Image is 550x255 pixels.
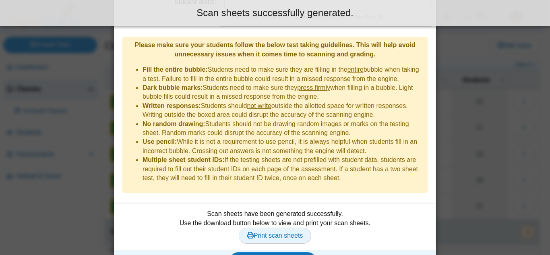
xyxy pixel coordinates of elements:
[143,65,424,83] li: Students need to make sure they are filling in the bubble when taking a test. Failure to fill in ...
[143,137,424,155] li: While it is not a requirement to use pencil, it is always helpful when students fill in an incorr...
[143,120,205,127] b: No random drawing:
[239,228,312,244] a: Print scan sheets
[143,84,203,91] b: Dark bubble marks:
[143,102,424,120] li: Students should outside the allotted space for written responses. Writing outside the boxed area ...
[134,41,415,57] b: Please make sure your students follow the below test taking guidelines. This will help avoid unne...
[143,138,177,145] b: Use pencil:
[143,66,208,73] b: Fill the entire bubble:
[143,83,424,102] li: Students need to make sure they when filling in a bubble. Light bubble fills could result in a mi...
[143,155,424,182] li: If the testing sheets are not prefilled with student data, students are required to fill out thei...
[143,156,225,163] b: Multiple sheet student IDs:
[297,84,330,91] u: press firmly
[143,102,201,109] b: Written responses:
[118,209,432,244] div: Scan sheets have been generated successfully. Use the download button below to view and print you...
[247,102,271,109] u: not write
[347,66,364,73] u: entire
[143,120,424,138] li: Students should not be drawing random images or marks on the testing sheet. Random marks could di...
[6,6,544,20] div: Scan sheets successfully generated.
[247,232,303,239] span: Print scan sheets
